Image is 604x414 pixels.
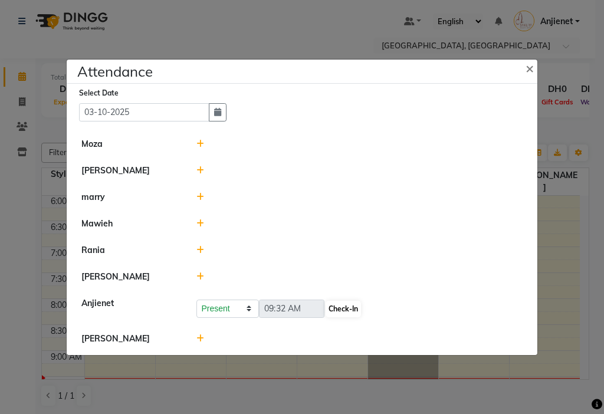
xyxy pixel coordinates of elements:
[73,271,188,283] div: [PERSON_NAME]
[73,297,188,318] div: Anjienet
[73,218,188,230] div: Mawieh
[73,191,188,203] div: marry
[73,165,188,177] div: [PERSON_NAME]
[73,333,188,345] div: [PERSON_NAME]
[77,61,153,82] h4: Attendance
[516,51,546,84] button: Close
[73,244,188,257] div: Rania
[526,59,534,77] span: ×
[79,103,209,121] input: Select date
[79,88,119,98] label: Select Date
[73,138,188,150] div: Moza
[326,301,361,317] button: Check-In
